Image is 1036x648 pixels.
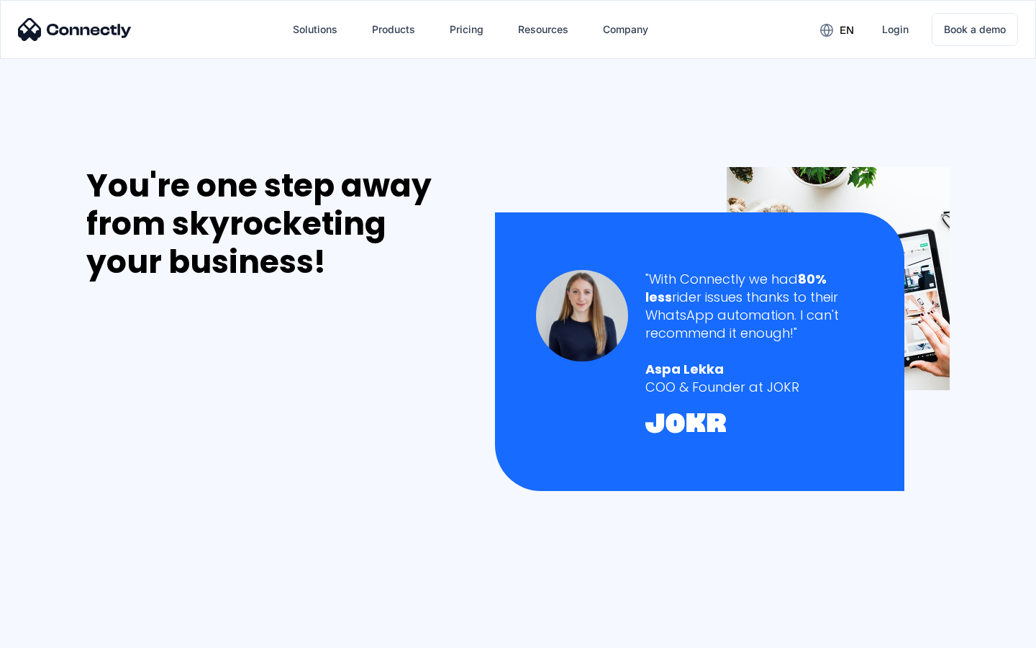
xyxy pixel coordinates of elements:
[293,19,337,40] div: Solutions
[14,623,86,643] aside: Language selected: English
[372,19,415,40] div: Products
[645,270,863,343] div: "With Connectly we had rider issues thanks to their WhatsApp automation. I can't recommend it eno...
[591,12,660,47] div: Company
[871,12,920,47] a: Login
[645,378,863,396] div: COO & Founder at JOKR
[29,623,86,643] ul: Language list
[450,19,483,40] div: Pricing
[645,360,724,378] strong: Aspa Lekka
[86,167,465,281] div: You're one step away from skyrocketing your business!
[645,270,827,306] strong: 80% less
[882,19,909,40] div: Login
[603,19,648,40] div: Company
[18,18,132,41] img: Connectly Logo
[809,19,865,40] div: en
[86,298,302,629] iframe: Form 0
[506,12,580,47] div: Resources
[360,12,427,47] div: Products
[518,19,568,40] div: Resources
[932,13,1018,46] a: Book a demo
[438,12,495,47] a: Pricing
[281,12,349,47] div: Solutions
[840,20,854,40] div: en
